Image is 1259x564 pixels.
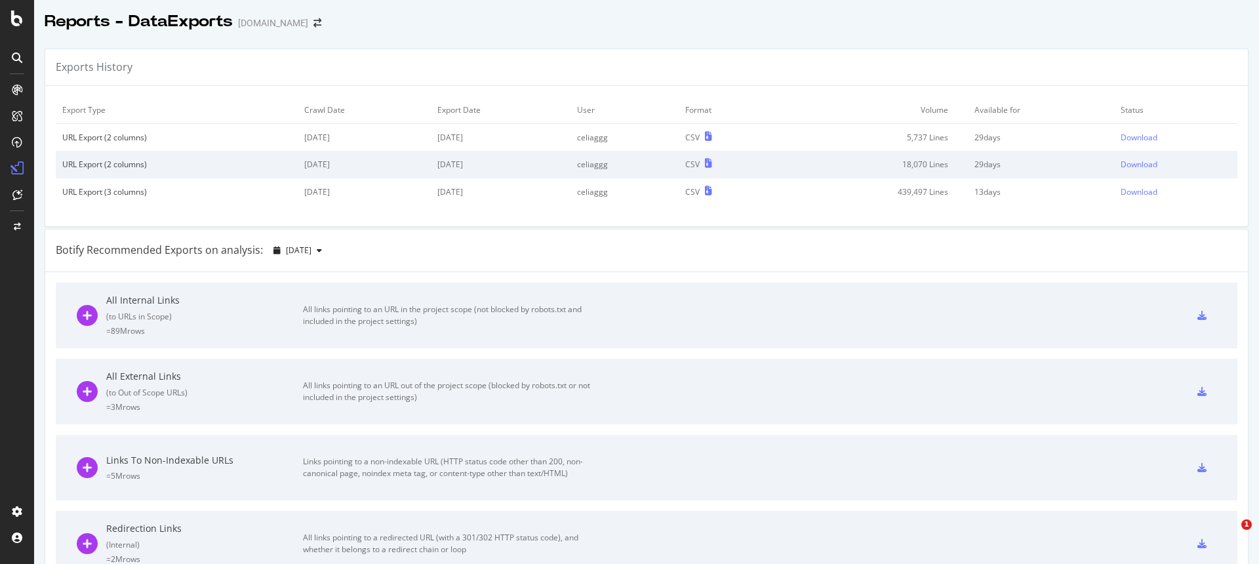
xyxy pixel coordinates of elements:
div: CSV [685,186,700,197]
div: All links pointing to an URL out of the project scope (blocked by robots.txt or not included in t... [303,380,598,403]
td: [DATE] [431,151,570,178]
td: Crawl Date [298,96,431,124]
div: csv-export [1197,463,1207,472]
div: All links pointing to a redirected URL (with a 301/302 HTTP status code), and whether it belongs ... [303,532,598,555]
td: [DATE] [298,178,431,205]
td: [DATE] [298,151,431,178]
div: URL Export (2 columns) [62,132,291,143]
a: Download [1121,159,1231,170]
td: Volume [778,96,968,124]
div: [DOMAIN_NAME] [238,16,308,30]
td: 13 days [968,178,1114,205]
div: Links pointing to a non-indexable URL (HTTP status code other than 200, non-canonical page, noind... [303,456,598,479]
div: csv-export [1197,387,1207,396]
div: ( to URLs in Scope ) [106,311,303,322]
div: arrow-right-arrow-left [313,18,321,28]
div: Reports - DataExports [45,10,233,33]
div: = 3M rows [106,401,303,413]
td: 5,737 Lines [778,124,968,151]
td: 29 days [968,151,1114,178]
td: 29 days [968,124,1114,151]
div: Exports History [56,60,132,75]
div: CSV [685,159,700,170]
td: User [570,96,679,124]
div: ( Internal ) [106,539,303,550]
a: Download [1121,186,1231,197]
div: Links To Non-Indexable URLs [106,454,303,467]
div: ( to Out of Scope URLs ) [106,387,303,398]
td: Export Type [56,96,298,124]
iframe: Intercom live chat [1214,519,1246,551]
div: Download [1121,159,1157,170]
td: Available for [968,96,1114,124]
button: [DATE] [268,240,327,261]
div: Download [1121,132,1157,143]
td: 18,070 Lines [778,151,968,178]
div: All links pointing to an URL in the project scope (not blocked by robots.txt and included in the ... [303,304,598,327]
div: Redirection Links [106,522,303,535]
a: Download [1121,132,1231,143]
div: = 5M rows [106,470,303,481]
div: URL Export (3 columns) [62,186,291,197]
td: Format [679,96,778,124]
td: celiaggg [570,151,679,178]
td: [DATE] [431,178,570,205]
td: [DATE] [431,124,570,151]
span: 2025 Oct. 8th [286,245,311,256]
div: All External Links [106,370,303,383]
div: URL Export (2 columns) [62,159,291,170]
div: csv-export [1197,539,1207,548]
div: Botify Recommended Exports on analysis: [56,243,263,258]
td: Status [1114,96,1237,124]
td: 439,497 Lines [778,178,968,205]
span: 1 [1241,519,1252,530]
td: celiaggg [570,124,679,151]
div: Download [1121,186,1157,197]
td: celiaggg [570,178,679,205]
div: All Internal Links [106,294,303,307]
td: Export Date [431,96,570,124]
div: = 89M rows [106,325,303,336]
td: [DATE] [298,124,431,151]
div: CSV [685,132,700,143]
div: csv-export [1197,311,1207,320]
